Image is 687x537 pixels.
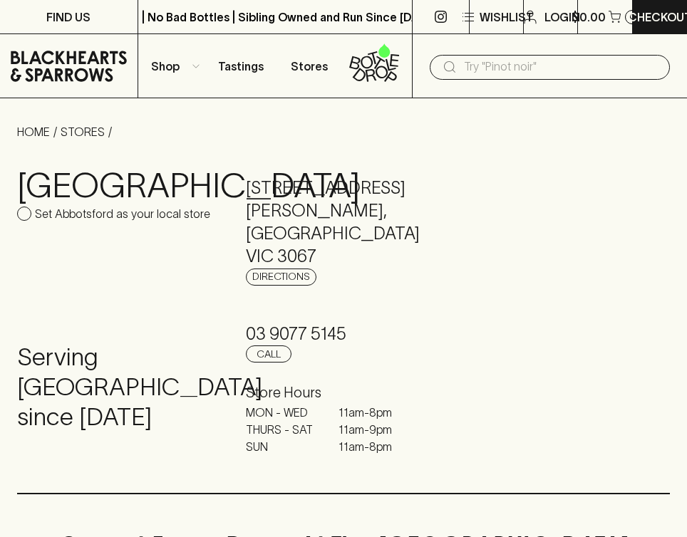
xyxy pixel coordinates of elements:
[246,404,317,421] p: MON - WED
[246,421,317,438] p: THURS - SAT
[480,9,534,26] p: Wishlist
[544,9,580,26] p: Login
[246,438,317,455] p: SUN
[246,268,316,286] a: Directions
[17,165,212,205] h3: [GEOGRAPHIC_DATA]
[61,125,105,138] a: STORES
[46,9,91,26] p: FIND US
[339,404,410,421] p: 11am - 8pm
[339,421,410,438] p: 11am - 9pm
[17,125,50,138] a: HOME
[35,205,210,222] p: Set Abbotsford as your local store
[572,9,606,26] p: $0.00
[246,323,440,345] h5: 03 9077 5145
[246,177,440,268] h5: [STREET_ADDRESS][PERSON_NAME] , [GEOGRAPHIC_DATA] VIC 3067
[291,58,328,75] p: Stores
[246,345,291,363] a: Call
[218,58,264,75] p: Tastings
[207,34,275,98] a: Tastings
[246,381,440,404] h6: Store Hours
[464,56,658,78] input: Try "Pinot noir"
[138,34,207,98] button: Shop
[151,58,180,75] p: Shop
[275,34,343,98] a: Stores
[339,438,410,455] p: 11am - 8pm
[17,343,212,432] h4: Serving [GEOGRAPHIC_DATA] since [DATE]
